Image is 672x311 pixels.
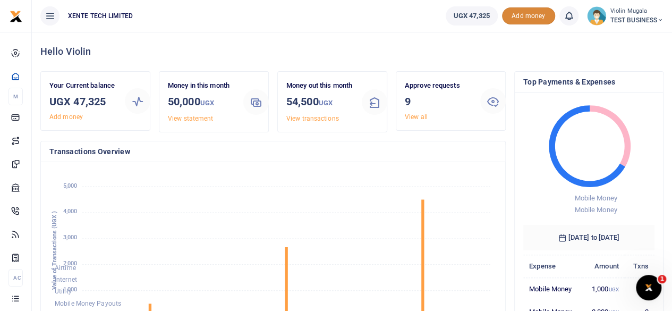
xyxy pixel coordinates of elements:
[636,275,661,300] iframe: Intercom live chat
[625,255,654,278] th: Txns
[610,7,664,16] small: Violin Mugala
[10,10,22,23] img: logo-small
[49,94,116,110] h3: UGX 47,325
[502,11,555,19] a: Add money
[318,99,332,107] small: UGX
[286,94,353,111] h3: 54,500
[63,182,78,189] tspan: 5,000
[10,12,22,20] a: logo-small logo-large logo-large
[55,276,77,283] span: Internet
[582,278,625,300] td: 1,000
[49,113,83,121] a: Add money
[63,286,78,293] tspan: 1,000
[502,7,555,25] li: Toup your wallet
[405,80,472,91] p: Approve requests
[523,255,582,278] th: Expense
[49,80,116,91] p: Your Current balance
[55,288,72,296] span: Utility
[63,234,78,241] tspan: 3,000
[523,225,654,250] h6: [DATE] to [DATE]
[168,80,235,91] p: Money in this month
[168,115,213,122] a: View statement
[454,11,490,21] span: UGX 47,325
[63,260,78,267] tspan: 2,000
[405,94,472,110] h3: 9
[446,6,498,26] a: UGX 47,325
[63,208,78,215] tspan: 4,000
[55,264,76,272] span: Airtime
[574,194,617,202] span: Mobile Money
[405,113,428,121] a: View all
[658,275,666,283] span: 1
[286,80,353,91] p: Money out this month
[574,206,617,214] span: Mobile Money
[64,11,137,21] span: XENTE TECH LIMITED
[51,211,58,290] text: Value of Transactions (UGX )
[168,94,235,111] h3: 50,000
[200,99,214,107] small: UGX
[8,88,23,105] li: M
[610,15,664,25] span: TEST BUSINESS
[625,278,654,300] td: 1
[40,46,664,57] h4: Hello Violin
[286,115,339,122] a: View transactions
[49,146,497,157] h4: Transactions Overview
[8,269,23,287] li: Ac
[608,287,618,292] small: UGX
[587,6,606,26] img: profile-user
[502,7,555,25] span: Add money
[523,76,654,88] h4: Top Payments & Expenses
[55,300,121,307] span: Mobile Money Payouts
[441,6,502,26] li: Wallet ballance
[523,278,582,300] td: Mobile Money
[587,6,664,26] a: profile-user Violin Mugala TEST BUSINESS
[582,255,625,278] th: Amount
